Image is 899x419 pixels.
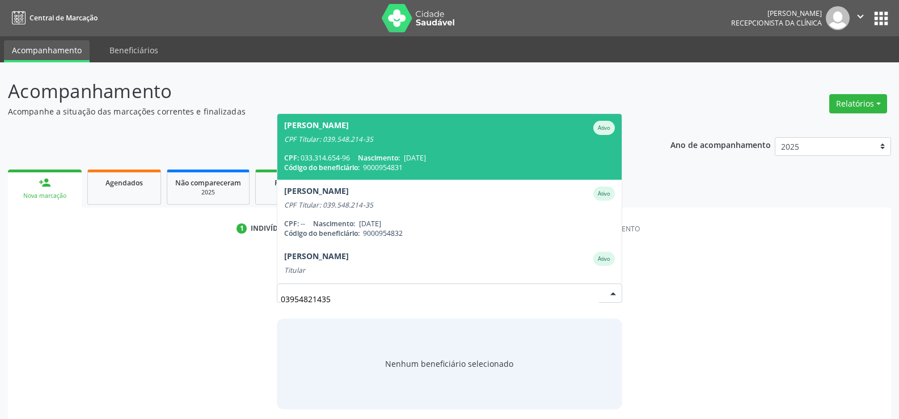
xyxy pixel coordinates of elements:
[598,124,610,132] small: Ativo
[363,163,403,172] span: 9000954831
[363,228,403,238] span: 9000954832
[39,176,51,189] div: person_add
[359,219,381,228] span: [DATE]
[385,358,513,370] span: Nenhum beneficiário selecionado
[284,228,360,238] span: Código do beneficiário:
[731,9,822,18] div: [PERSON_NAME]
[251,223,289,234] div: Indivíduo
[284,153,615,163] div: 033.314.654-96
[284,266,615,275] div: Titular
[275,178,310,188] span: Resolvidos
[731,18,822,28] span: Recepcionista da clínica
[284,252,349,266] div: [PERSON_NAME]
[313,219,355,228] span: Nascimento:
[175,178,241,188] span: Não compareceram
[598,255,610,263] small: Ativo
[404,153,426,163] span: [DATE]
[598,190,610,197] small: Ativo
[854,10,867,23] i: 
[237,223,247,234] div: 1
[29,13,98,23] span: Central de Marcação
[105,178,143,188] span: Agendados
[175,188,241,197] div: 2025
[8,105,626,117] p: Acompanhe a situação das marcações correntes e finalizadas
[281,287,599,310] input: Busque por nome, código ou CPF
[16,192,74,200] div: Nova marcação
[284,219,615,228] div: --
[284,135,615,144] div: CPF Titular: 039.548.214-35
[8,77,626,105] p: Acompanhamento
[829,94,887,113] button: Relatórios
[284,219,299,228] span: CPF:
[102,40,166,60] a: Beneficiários
[264,188,320,197] div: 2025
[284,121,349,135] div: [PERSON_NAME]
[284,163,360,172] span: Código do beneficiário:
[4,40,90,62] a: Acompanhamento
[358,153,400,163] span: Nascimento:
[284,201,615,210] div: CPF Titular: 039.548.214-35
[8,9,98,27] a: Central de Marcação
[850,6,871,30] button: 
[670,137,771,151] p: Ano de acompanhamento
[284,187,349,201] div: [PERSON_NAME]
[871,9,891,28] button: apps
[826,6,850,30] img: img
[284,153,299,163] span: CPF:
